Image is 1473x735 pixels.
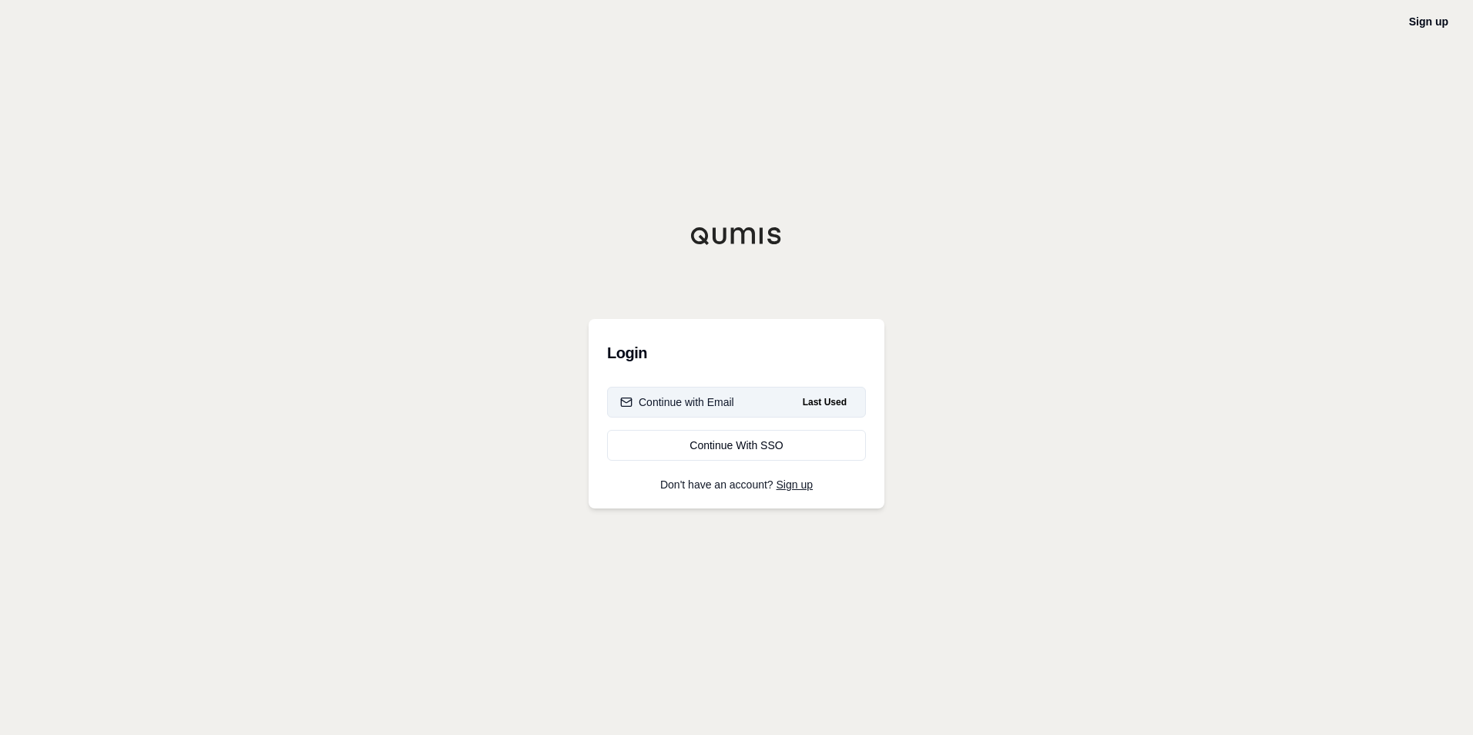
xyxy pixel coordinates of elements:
[607,387,866,418] button: Continue with EmailLast Used
[1409,15,1448,28] a: Sign up
[797,393,853,411] span: Last Used
[607,479,866,490] p: Don't have an account?
[690,227,783,245] img: Qumis
[607,337,866,368] h3: Login
[607,430,866,461] a: Continue With SSO
[620,394,734,410] div: Continue with Email
[620,438,853,453] div: Continue With SSO
[777,478,813,491] a: Sign up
